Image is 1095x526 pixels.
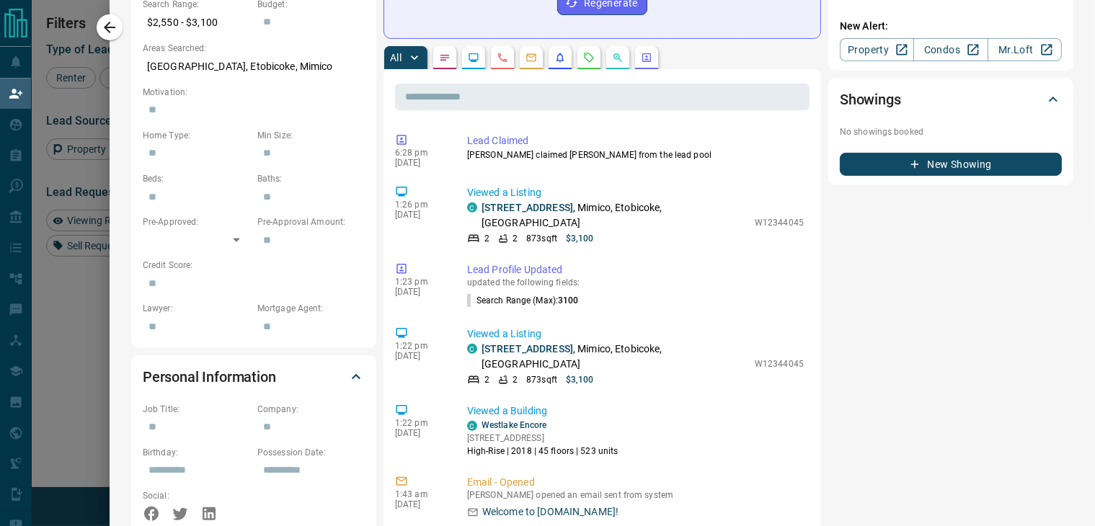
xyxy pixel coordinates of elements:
[840,82,1062,117] div: Showings
[467,262,804,277] p: Lead Profile Updated
[482,420,547,430] a: Westlake Encore
[395,351,445,361] p: [DATE]
[143,129,250,142] p: Home Type:
[143,55,365,79] p: [GEOGRAPHIC_DATA], Etobicoke, Mimico
[257,172,365,185] p: Baths:
[467,202,477,213] div: condos.ca
[257,302,365,315] p: Mortgage Agent:
[143,403,250,416] p: Job Title:
[482,504,619,520] p: Welcome to [DOMAIN_NAME]!
[755,216,804,229] p: W12344045
[395,287,445,297] p: [DATE]
[143,446,250,459] p: Birthday:
[143,489,250,502] p: Social:
[467,133,804,148] p: Lead Claimed
[468,52,479,63] svg: Lead Browsing Activity
[484,373,489,386] p: 2
[467,326,804,342] p: Viewed a Listing
[143,360,365,394] div: Personal Information
[395,418,445,428] p: 1:22 pm
[395,341,445,351] p: 1:22 pm
[554,52,566,63] svg: Listing Alerts
[467,148,804,161] p: [PERSON_NAME] claimed [PERSON_NAME] from the lead pool
[143,11,250,35] p: $2,550 - $3,100
[558,295,578,306] span: 3100
[143,172,250,185] p: Beds:
[467,344,477,354] div: condos.ca
[840,88,901,111] h2: Showings
[395,277,445,287] p: 1:23 pm
[641,52,652,63] svg: Agent Actions
[840,153,1062,176] button: New Showing
[566,373,594,386] p: $3,100
[395,200,445,210] p: 1:26 pm
[755,357,804,370] p: W12344045
[840,19,1062,34] p: New Alert:
[467,432,619,445] p: [STREET_ADDRESS]
[467,490,804,500] p: [PERSON_NAME] opened an email sent from system
[484,232,489,245] p: 2
[143,365,276,388] h2: Personal Information
[840,38,914,61] a: Property
[143,302,250,315] p: Lawyer:
[395,489,445,499] p: 1:43 am
[395,428,445,438] p: [DATE]
[482,200,748,231] p: , Mimico, Etobicoke, [GEOGRAPHIC_DATA]
[257,215,365,228] p: Pre-Approval Amount:
[143,215,250,228] p: Pre-Approved:
[513,373,518,386] p: 2
[395,148,445,158] p: 6:28 pm
[257,129,365,142] p: Min Size:
[467,475,804,490] p: Email - Opened
[390,53,402,63] p: All
[467,294,579,307] p: Search Range (Max) :
[988,38,1062,61] a: Mr.Loft
[467,277,804,287] p: updated the following fields:
[467,404,804,419] p: Viewed a Building
[913,38,988,61] a: Condos
[497,52,508,63] svg: Calls
[257,403,365,416] p: Company:
[395,158,445,168] p: [DATE]
[482,343,573,355] a: [STREET_ADDRESS]
[143,86,365,99] p: Motivation:
[513,232,518,245] p: 2
[395,499,445,509] p: [DATE]
[840,125,1062,138] p: No showings booked
[526,373,557,386] p: 873 sqft
[526,232,557,245] p: 873 sqft
[395,210,445,220] p: [DATE]
[467,421,477,431] div: condos.ca
[143,42,365,55] p: Areas Searched:
[612,52,624,63] svg: Opportunities
[467,445,619,458] p: High-Rise | 2018 | 45 floors | 523 units
[526,52,537,63] svg: Emails
[482,202,573,213] a: [STREET_ADDRESS]
[439,52,451,63] svg: Notes
[583,52,595,63] svg: Requests
[467,185,804,200] p: Viewed a Listing
[482,342,748,372] p: , Mimico, Etobicoke, [GEOGRAPHIC_DATA]
[566,232,594,245] p: $3,100
[143,259,365,272] p: Credit Score:
[257,446,365,459] p: Possession Date:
